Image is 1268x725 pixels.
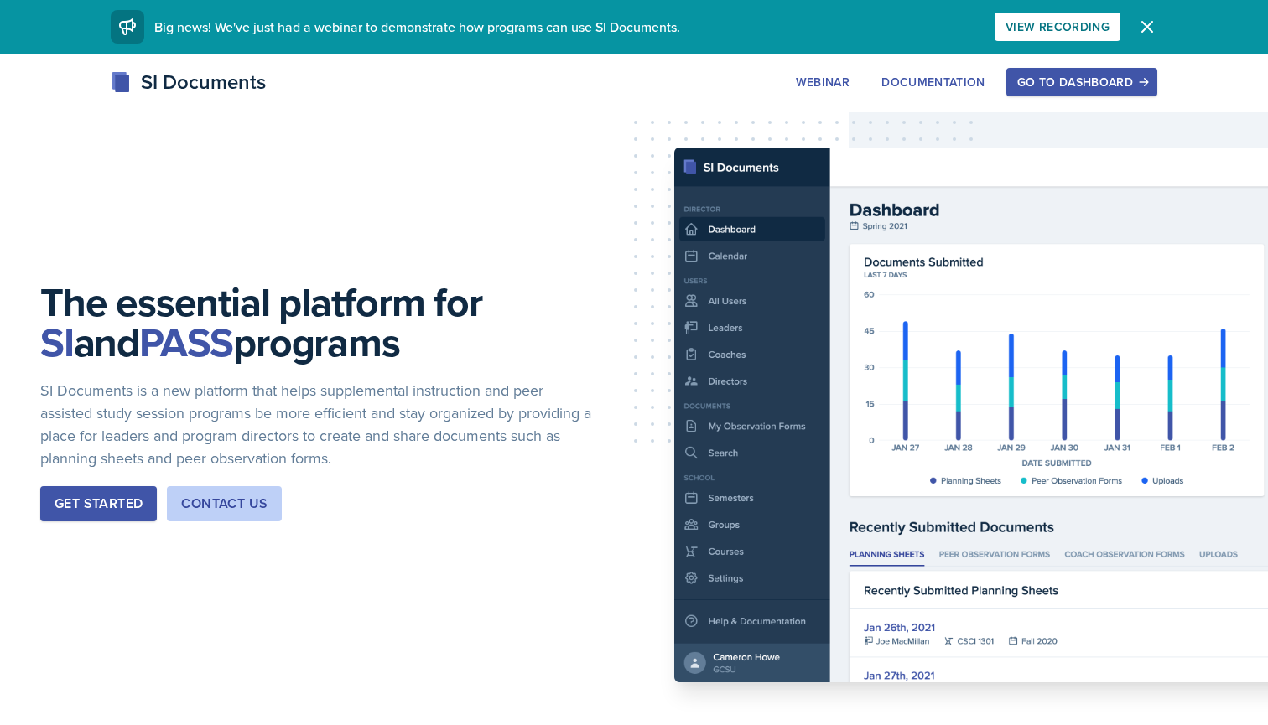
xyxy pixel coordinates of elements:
div: Get Started [55,494,143,514]
button: View Recording [995,13,1120,41]
button: Webinar [785,68,860,96]
div: Webinar [796,75,850,89]
button: Documentation [870,68,996,96]
div: Documentation [881,75,985,89]
div: View Recording [1006,20,1109,34]
button: Go to Dashboard [1006,68,1157,96]
span: Big news! We've just had a webinar to demonstrate how programs can use SI Documents. [154,18,680,36]
button: Get Started [40,486,157,521]
button: Contact Us [167,486,282,521]
div: Go to Dashboard [1017,75,1146,89]
div: SI Documents [111,67,266,97]
div: Contact Us [181,494,268,514]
